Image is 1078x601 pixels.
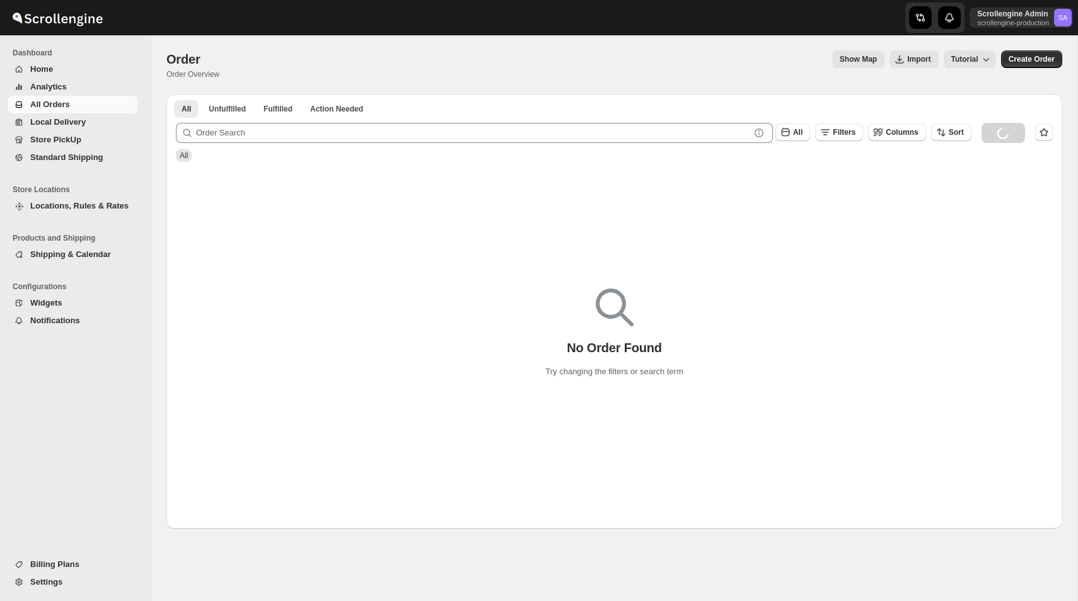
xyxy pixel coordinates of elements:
[13,233,142,243] span: Products and Shipping
[793,128,803,137] span: All
[30,135,81,144] span: Store PickUp
[1001,50,1062,68] button: Create custom order
[166,69,219,79] p: Order Overview
[8,246,137,263] button: Shipping & Calendar
[545,365,683,378] p: Try changing the filters or search term
[30,82,67,91] span: Analytics
[833,128,855,137] span: Filters
[970,8,1073,28] button: User menu
[13,282,142,292] span: Configurations
[30,249,111,259] span: Shipping & Calendar
[30,201,129,210] span: Locations, Rules & Rates
[201,100,253,118] button: Unfulfilled
[890,50,938,68] button: Import
[1058,14,1068,21] text: SA
[840,54,877,64] span: Show Map
[977,9,1049,19] p: Scrollengine Admin
[8,556,137,573] button: Billing Plans
[596,289,634,326] img: Empty search results
[13,185,142,195] span: Store Locations
[264,104,293,114] span: Fulfilled
[30,152,103,162] span: Standard Shipping
[30,316,80,325] span: Notifications
[949,128,964,137] span: Sort
[30,117,86,127] span: Local Delivery
[8,197,137,215] button: Locations, Rules & Rates
[886,128,918,137] span: Columns
[931,123,971,141] button: Sort
[30,298,62,307] span: Widgets
[775,123,810,141] button: All
[815,123,863,141] button: Filters
[303,100,371,118] button: ActionNeeded
[13,48,142,58] span: Dashboard
[8,96,137,113] button: All Orders
[8,294,137,312] button: Widgets
[1054,9,1072,26] span: Scrollengine Admin
[1009,54,1055,64] span: Create Order
[182,104,191,114] span: All
[30,64,53,74] span: Home
[832,50,884,68] button: Map action label
[196,123,750,143] input: Order Search
[868,123,925,141] button: Columns
[907,54,930,64] span: Import
[30,577,62,587] span: Settings
[8,573,137,591] button: Settings
[10,2,105,33] img: ScrollEngine
[30,100,70,109] span: All Orders
[209,104,246,114] span: Unfulfilled
[166,52,200,66] span: Order
[310,104,363,114] span: Action Needed
[30,559,79,569] span: Billing Plans
[256,100,300,118] button: Fulfilled
[180,151,188,160] span: All
[944,50,996,68] button: Tutorial
[951,55,978,64] span: Tutorial
[174,100,199,118] button: All
[8,60,137,78] button: Home
[8,312,137,329] button: Notifications
[567,340,662,355] p: No Order Found
[977,19,1049,26] p: scrollengine-production
[8,78,137,96] button: Analytics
